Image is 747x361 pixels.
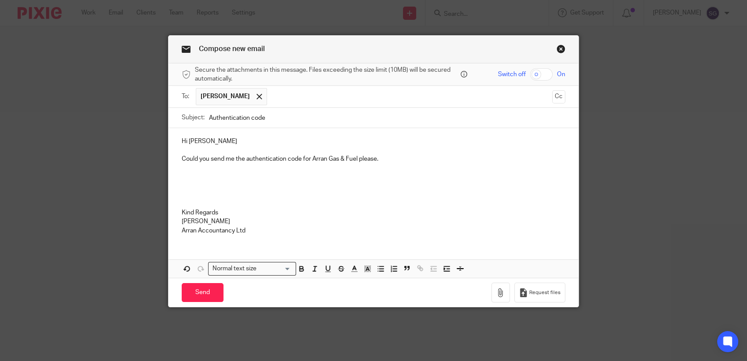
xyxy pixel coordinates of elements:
p: Could you send me the authentication code for Arran Gas & Fuel please. [182,155,565,163]
p: Hi [PERSON_NAME] [182,137,565,146]
span: Request files [529,289,560,296]
a: Close this dialog window [557,44,565,56]
p: [PERSON_NAME] [182,217,565,226]
p: Arran Accountancy Ltd [182,226,565,235]
span: Secure the attachments in this message. Files exceeding the size limit (10MB) will be secured aut... [195,66,458,84]
p: Kind Regards [182,208,565,217]
label: Subject: [182,113,205,122]
span: Switch off [498,70,526,79]
label: To: [182,92,191,101]
span: [PERSON_NAME] [201,92,250,101]
input: Send [182,283,223,302]
span: Normal text size [210,264,258,273]
div: Search for option [208,262,296,276]
span: Compose new email [199,45,265,52]
span: On [557,70,565,79]
button: Cc [552,90,565,103]
button: Request files [514,283,565,302]
input: Search for option [259,264,291,273]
